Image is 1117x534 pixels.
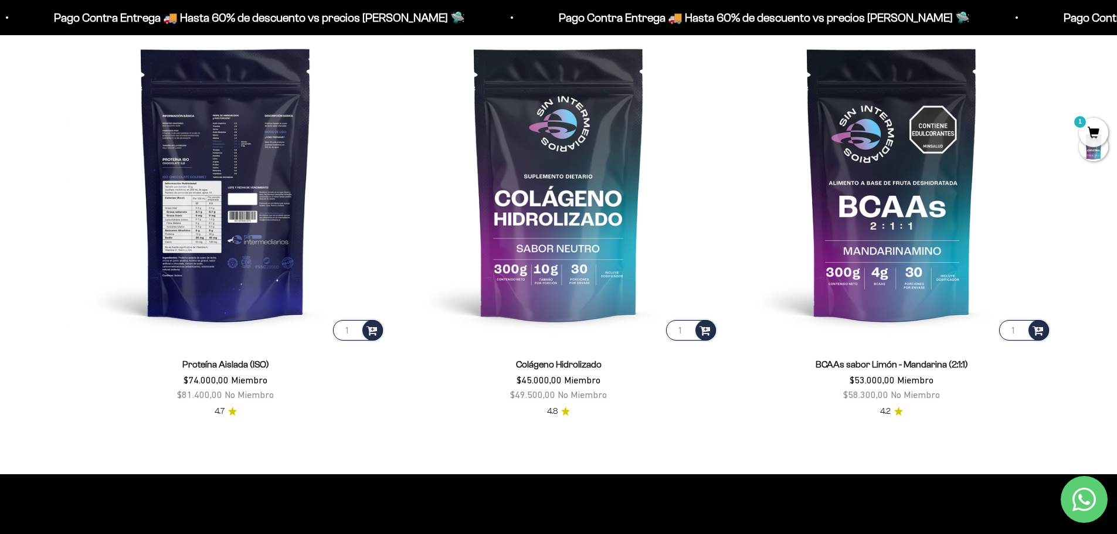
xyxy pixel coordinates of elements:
[215,405,237,418] a: 4.74.7 de 5.0 estrellas
[547,405,570,418] a: 4.84.8 de 5.0 estrellas
[177,389,222,400] span: $81.400,00
[510,389,555,400] span: $49.500,00
[66,24,385,343] img: Proteína Aislada (ISO)
[547,405,558,418] span: 4.8
[184,375,229,385] span: $74.000,00
[516,359,602,369] a: Colágeno Hidrolizado
[518,8,929,27] p: Pago Contra Entrega 🚚 Hasta 60% de descuento vs precios [PERSON_NAME] 🛸
[1073,115,1087,129] mark: 1
[215,405,225,418] span: 4.7
[880,405,903,418] a: 4.24.2 de 5.0 estrellas
[13,8,425,27] p: Pago Contra Entrega 🚚 Hasta 60% de descuento vs precios [PERSON_NAME] 🛸
[517,375,562,385] span: $45.000,00
[843,389,888,400] span: $58.300,00
[231,375,267,385] span: Miembro
[816,359,968,369] a: BCAAs sabor Limón - Mandarina (2:1:1)
[558,389,607,400] span: No Miembro
[564,375,600,385] span: Miembro
[182,359,269,369] a: Proteína Aislada (ISO)
[880,405,891,418] span: 4.2
[225,389,274,400] span: No Miembro
[850,375,895,385] span: $53.000,00
[897,375,933,385] span: Miembro
[1079,127,1108,140] a: 1
[891,389,940,400] span: No Miembro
